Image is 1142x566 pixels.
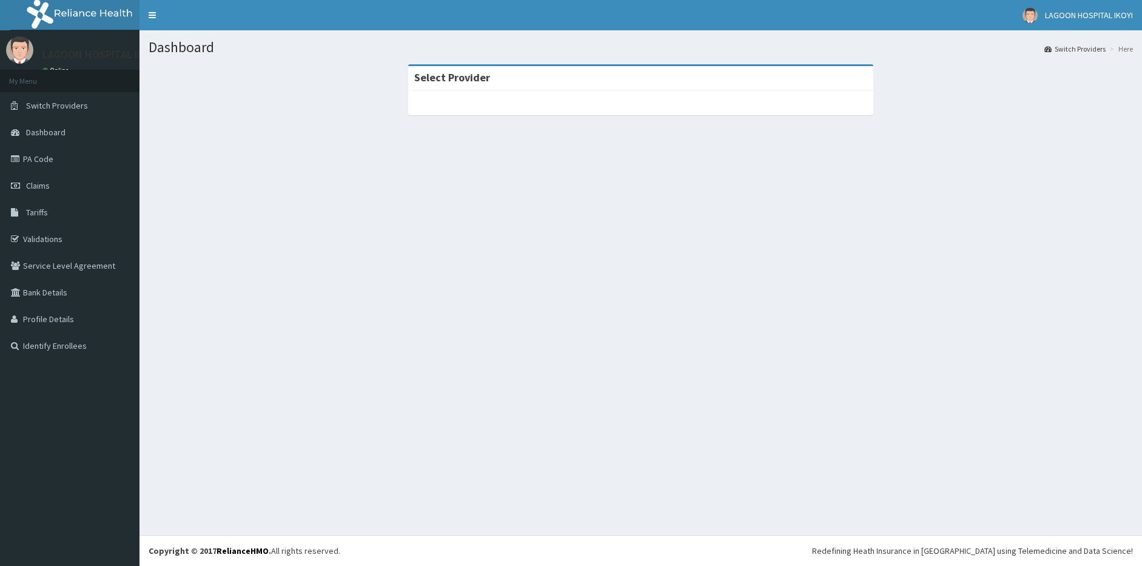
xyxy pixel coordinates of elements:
[1023,8,1038,23] img: User Image
[149,545,271,556] strong: Copyright © 2017 .
[26,180,50,191] span: Claims
[6,36,33,64] img: User Image
[414,70,490,84] strong: Select Provider
[139,535,1142,566] footer: All rights reserved.
[1107,44,1133,54] li: Here
[1045,10,1133,21] span: LAGOON HOSPITAL IKOYI
[217,545,269,556] a: RelianceHMO
[42,49,160,60] p: LAGOON HOSPITAL IKOYI
[26,100,88,111] span: Switch Providers
[149,39,1133,55] h1: Dashboard
[26,207,48,218] span: Tariffs
[1044,44,1106,54] a: Switch Providers
[26,127,65,138] span: Dashboard
[812,545,1133,557] div: Redefining Heath Insurance in [GEOGRAPHIC_DATA] using Telemedicine and Data Science!
[42,66,72,75] a: Online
